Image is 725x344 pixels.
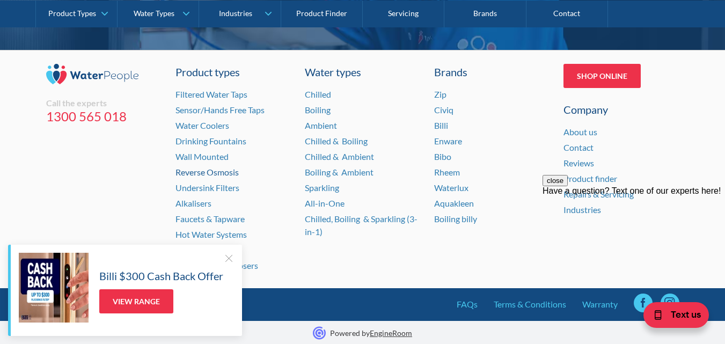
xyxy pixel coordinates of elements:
a: Aquakleen [434,198,474,208]
a: About us [563,127,597,137]
a: Water types [305,64,421,80]
a: Boiling & Ambient [305,167,374,177]
a: Water Coolers [175,120,229,130]
a: Shop Online [563,64,641,88]
a: Reviews [563,158,594,168]
div: Call the experts [46,98,162,108]
a: Drinking Fountains [175,136,246,146]
div: Company [563,101,679,118]
a: Product types [175,64,291,80]
a: Chilled, Boiling & Sparkling (3-in-1) [305,214,418,237]
a: Warranty [582,298,618,311]
a: Rheem [434,167,460,177]
a: Boiling billy [434,214,477,224]
h5: Billi $300 Cash Back Offer [99,268,223,284]
a: 1300 565 018 [46,108,162,125]
a: Ambient [305,120,337,130]
a: Contact [563,142,594,152]
a: Filtered Water Taps [175,89,247,99]
a: FAQs [457,298,478,311]
a: All-in-One [305,198,345,208]
a: Wall Mounted [175,151,229,162]
a: Reverse Osmosis [175,167,239,177]
a: Chilled & Ambient [305,151,374,162]
a: View Range [99,289,173,313]
a: Civiq [434,105,453,115]
a: Product finder [563,173,617,184]
a: Zip [434,89,446,99]
iframe: podium webchat widget bubble [618,290,725,344]
p: Powered by [330,327,412,339]
a: Alkalisers [175,198,211,208]
a: Billi [434,120,448,130]
a: Bibo [434,151,451,162]
iframe: podium webchat widget prompt [543,175,725,304]
a: Chilled [305,89,331,99]
a: Sparkling [305,182,339,193]
div: Industries [219,9,252,18]
a: Enware [434,136,462,146]
div: Brands [434,64,550,80]
a: Boiling [305,105,331,115]
a: Waterlux [434,182,468,193]
a: Faucets & Tapware [175,214,245,224]
a: Sensor/Hands Free Taps [175,105,265,115]
img: Billi $300 Cash Back Offer [19,253,89,323]
a: Chilled & Boiling [305,136,368,146]
div: Product Types [48,9,96,18]
div: Water Types [134,9,174,18]
a: Hot Water Systems [175,229,247,239]
a: Terms & Conditions [494,298,566,311]
a: Undersink Filters [175,182,239,193]
a: EngineRoom [370,328,412,338]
